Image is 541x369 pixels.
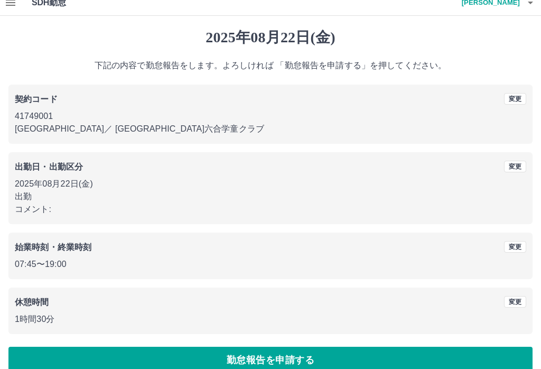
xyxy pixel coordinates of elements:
[504,241,526,253] button: 変更
[15,243,91,252] b: 始業時刻・終業時刻
[15,203,526,216] p: コメント:
[8,29,533,47] h1: 2025年08月22日(金)
[15,95,58,104] b: 契約コード
[504,161,526,172] button: 変更
[15,110,526,123] p: 41749001
[15,123,526,135] p: [GEOGRAPHIC_DATA] ／ [GEOGRAPHIC_DATA]六合学童クラブ
[8,59,533,72] p: 下記の内容で勤怠報告をします。よろしければ 「勤怠報告を申請する」を押してください。
[15,178,526,190] p: 2025年08月22日(金)
[15,190,526,203] p: 出勤
[15,258,526,271] p: 07:45 〜 19:00
[504,93,526,105] button: 変更
[15,313,526,326] p: 1時間30分
[15,162,83,171] b: 出勤日・出勤区分
[15,298,49,307] b: 休憩時間
[504,296,526,308] button: 変更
